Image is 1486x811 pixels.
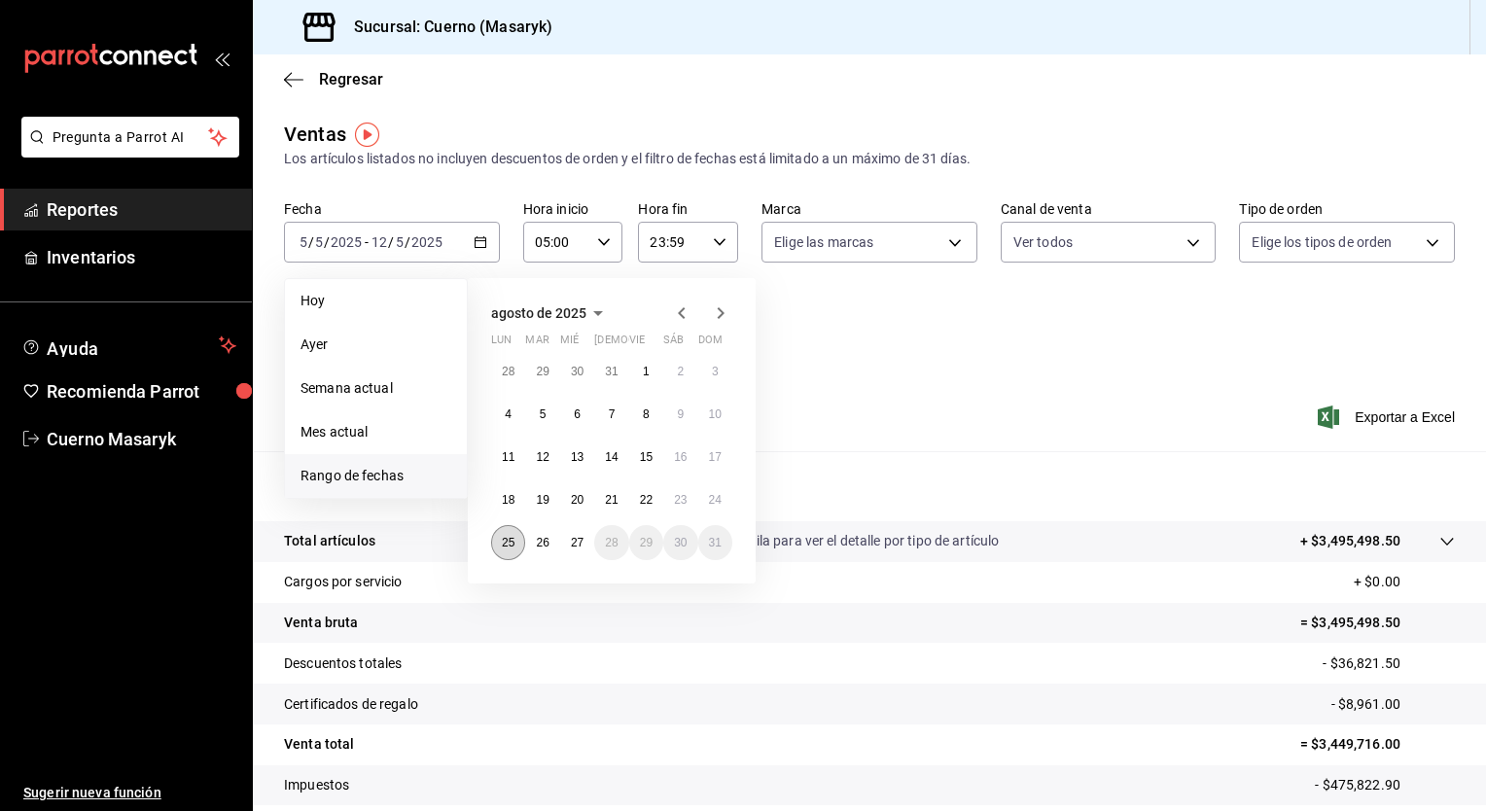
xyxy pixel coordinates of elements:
[491,301,610,325] button: agosto de 2025
[491,305,586,321] span: agosto de 2025
[301,422,451,442] span: Mes actual
[1300,613,1455,633] p: = $3,495,498.50
[284,120,346,149] div: Ventas
[674,493,687,507] abbr: 23 de agosto de 2025
[643,365,650,378] abbr: 1 de agosto de 2025
[525,334,548,354] abbr: martes
[491,482,525,517] button: 18 de agosto de 2025
[594,397,628,432] button: 7 de agosto de 2025
[605,450,618,464] abbr: 14 de agosto de 2025
[491,397,525,432] button: 4 de agosto de 2025
[709,450,722,464] abbr: 17 de agosto de 2025
[677,365,684,378] abbr: 2 de agosto de 2025
[525,440,559,475] button: 12 de agosto de 2025
[536,450,548,464] abbr: 12 de agosto de 2025
[609,407,616,421] abbr: 7 de agosto de 2025
[284,70,383,88] button: Regresar
[23,783,236,803] span: Sugerir nueva función
[663,525,697,560] button: 30 de agosto de 2025
[405,234,410,250] span: /
[47,196,236,223] span: Reportes
[330,234,363,250] input: ----
[47,334,211,357] span: Ayuda
[410,234,443,250] input: ----
[502,450,514,464] abbr: 11 de agosto de 2025
[365,234,369,250] span: -
[525,482,559,517] button: 19 de agosto de 2025
[663,440,697,475] button: 16 de agosto de 2025
[663,397,697,432] button: 9 de agosto de 2025
[640,493,653,507] abbr: 22 de agosto de 2025
[284,475,1455,498] p: Resumen
[47,244,236,270] span: Inventarios
[640,536,653,549] abbr: 29 de agosto de 2025
[502,365,514,378] abbr: 28 de julio de 2025
[629,397,663,432] button: 8 de agosto de 2025
[491,334,512,354] abbr: lunes
[1252,232,1392,252] span: Elige los tipos de orden
[308,234,314,250] span: /
[638,202,738,216] label: Hora fin
[284,775,349,795] p: Impuestos
[47,426,236,452] span: Cuerno Masaryk
[388,234,394,250] span: /
[324,234,330,250] span: /
[502,493,514,507] abbr: 18 de agosto de 2025
[523,202,623,216] label: Hora inicio
[284,149,1455,169] div: Los artículos listados no incluyen descuentos de orden y el filtro de fechas está limitado a un m...
[663,334,684,354] abbr: sábado
[525,354,559,389] button: 29 de julio de 2025
[629,354,663,389] button: 1 de agosto de 2025
[525,525,559,560] button: 26 de agosto de 2025
[540,407,547,421] abbr: 5 de agosto de 2025
[1300,531,1400,551] p: + $3,495,498.50
[284,653,402,674] p: Descuentos totales
[371,234,388,250] input: --
[663,482,697,517] button: 23 de agosto de 2025
[525,397,559,432] button: 5 de agosto de 2025
[677,407,684,421] abbr: 9 de agosto de 2025
[571,365,584,378] abbr: 30 de julio de 2025
[1322,405,1455,429] button: Exportar a Excel
[594,482,628,517] button: 21 de agosto de 2025
[698,334,723,354] abbr: domingo
[47,378,236,405] span: Recomienda Parrot
[214,51,230,66] button: open_drawer_menu
[560,440,594,475] button: 13 de agosto de 2025
[605,536,618,549] abbr: 28 de agosto de 2025
[1300,734,1455,755] p: = $3,449,716.00
[761,202,977,216] label: Marca
[594,334,709,354] abbr: jueves
[560,397,594,432] button: 6 de agosto de 2025
[301,466,451,486] span: Rango de fechas
[571,450,584,464] abbr: 13 de agosto de 2025
[560,525,594,560] button: 27 de agosto de 2025
[14,141,239,161] a: Pregunta a Parrot AI
[594,440,628,475] button: 14 de agosto de 2025
[536,493,548,507] abbr: 19 de agosto de 2025
[663,354,697,389] button: 2 de agosto de 2025
[560,482,594,517] button: 20 de agosto de 2025
[629,440,663,475] button: 15 de agosto de 2025
[355,123,379,147] button: Tooltip marker
[502,536,514,549] abbr: 25 de agosto de 2025
[698,440,732,475] button: 17 de agosto de 2025
[594,354,628,389] button: 31 de julio de 2025
[709,407,722,421] abbr: 10 de agosto de 2025
[299,234,308,250] input: --
[571,493,584,507] abbr: 20 de agosto de 2025
[698,525,732,560] button: 31 de agosto de 2025
[1239,202,1455,216] label: Tipo de orden
[709,493,722,507] abbr: 24 de agosto de 2025
[536,365,548,378] abbr: 29 de julio de 2025
[712,365,719,378] abbr: 3 de agosto de 2025
[314,234,324,250] input: --
[284,572,403,592] p: Cargos por servicio
[574,407,581,421] abbr: 6 de agosto de 2025
[774,232,873,252] span: Elige las marcas
[629,482,663,517] button: 22 de agosto de 2025
[674,536,687,549] abbr: 30 de agosto de 2025
[1013,232,1073,252] span: Ver todos
[53,127,209,148] span: Pregunta a Parrot AI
